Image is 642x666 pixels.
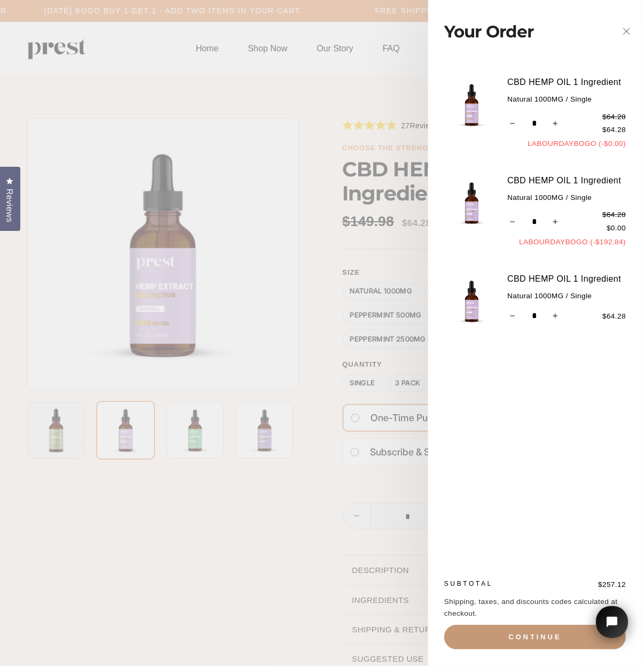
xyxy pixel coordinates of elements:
button: Reduce item quantity by one [507,307,519,324]
iframe: Tidio Chat [582,591,642,666]
input: quantity [507,115,561,132]
p: $257.12 [535,579,626,591]
input: quantity [507,307,561,324]
span: $0.00 [607,224,626,232]
img: CBD HEMP OIL 1 Ingredient [444,175,499,230]
div: Your Order [444,6,595,57]
span: $64.28 [602,126,626,134]
input: quantity [507,213,561,230]
button: Increase item quantity by one [550,213,561,230]
button: Continue [444,625,626,649]
small: LABOURDAYBOGO (-$192.84) [507,235,626,248]
p: Subtotal [444,579,535,589]
span: Natural 1000MG / Single [507,188,626,204]
button: Increase item quantity by one [550,307,561,324]
small: LABOURDAYBOGO (-$0.00) [507,136,626,150]
span: $64.28 [602,312,626,320]
img: CBD HEMP OIL 1 Ingredient [444,274,499,329]
button: Reduce item quantity by one [507,115,519,132]
span: Natural 1000MG / Single [507,286,626,302]
button: Increase item quantity by one [550,115,561,132]
small: $64.28 [567,209,626,221]
a: CBD HEMP OIL 1 Ingredient [507,272,626,286]
span: Natural 1000MG / Single [507,89,626,105]
button: Reduce item quantity by one [507,213,519,230]
a: CBD HEMP OIL 1 Ingredient [507,75,626,89]
small: $64.28 [567,111,626,123]
span: Reviews [3,189,17,222]
img: CBD HEMP OIL 1 Ingredient [444,77,499,132]
p: Shipping, taxes, and discounts codes calculated at checkout. [444,596,626,619]
a: CBD HEMP OIL 1 Ingredient [507,174,626,188]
